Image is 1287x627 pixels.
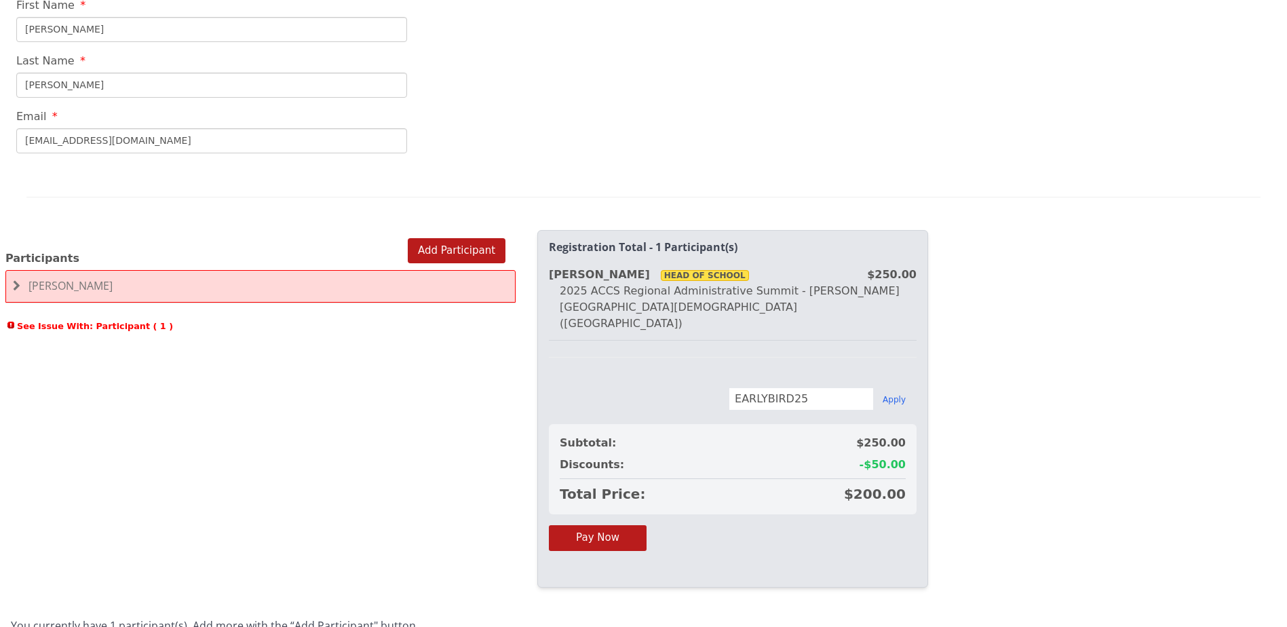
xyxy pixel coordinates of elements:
span: Subtotal: [560,435,616,451]
span: Participants [5,252,79,265]
span: Head Of School [661,270,749,281]
input: Last Name [16,73,407,98]
div: 2025 ACCS Regional Administrative Summit - [PERSON_NAME][GEOGRAPHIC_DATA][DEMOGRAPHIC_DATA] ([GEO... [549,283,917,332]
button: Pay Now [549,525,647,550]
h2: Registration Total - 1 Participant(s) [549,242,917,254]
button: Apply [883,394,906,405]
span: Last Name [16,54,75,67]
input: First Name [16,17,407,42]
div: $250.00 [867,267,917,283]
span: Discounts: [560,457,624,473]
span: [PERSON_NAME] [28,278,113,293]
span: Total Price: [560,484,645,503]
span: Email [16,110,46,123]
span: $250.00 [856,435,906,451]
input: Email [16,128,407,153]
button: Add Participant [408,238,505,263]
input: Enter discount code [729,387,874,411]
strong: [PERSON_NAME] [549,268,749,281]
span: $200.00 [844,484,906,503]
span: See Issue With: Participant ( 1 ) [5,320,516,332]
span: -$50.00 [860,457,906,473]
